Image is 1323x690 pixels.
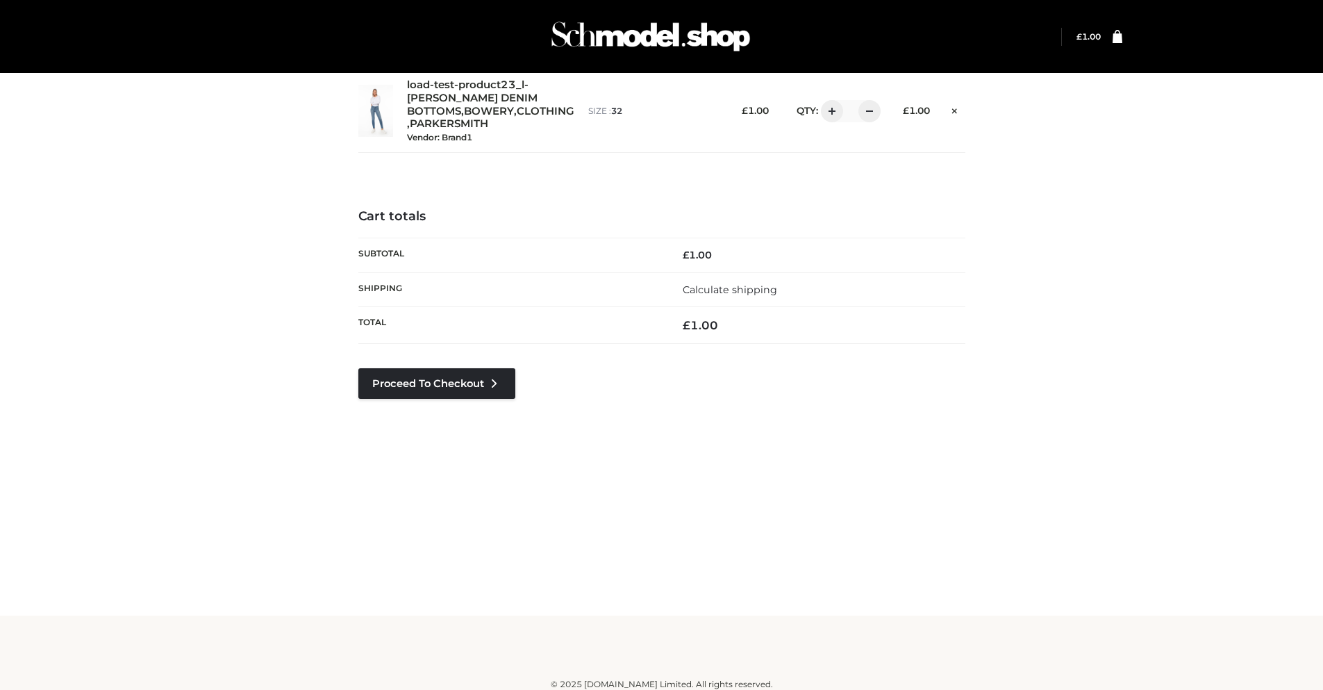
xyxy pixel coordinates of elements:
bdi: 1.00 [742,105,769,116]
bdi: 1.00 [683,249,712,261]
a: £1.00 [1076,31,1101,42]
img: Schmodel Admin 964 [547,9,755,64]
th: Shipping [358,272,662,306]
span: 32 [611,106,622,116]
div: , , , [407,79,574,144]
a: Calculate shipping [683,284,777,296]
span: £ [742,105,748,116]
a: BOTTOMS [407,105,461,118]
small: Vendor: Brand1 [407,132,472,142]
span: £ [1076,31,1082,42]
span: £ [683,318,690,332]
a: BOWERY [464,105,514,118]
bdi: 1.00 [903,105,930,116]
a: load-test-product23_l-[PERSON_NAME] DENIM [407,79,558,105]
th: Total [358,306,662,343]
div: QTY: [783,100,876,122]
bdi: 1.00 [1076,31,1101,42]
span: £ [683,249,689,261]
a: PARKERSMITH [410,117,488,131]
a: Remove this item [944,101,965,119]
img: load-test-product23_l-PARKER SMITH DENIM - 32 [358,85,393,137]
a: Proceed to Checkout [358,368,515,399]
span: £ [903,105,909,116]
h4: Cart totals [358,209,965,224]
th: Subtotal [358,238,662,272]
a: CLOTHING [517,105,574,118]
p: size : [588,105,714,117]
bdi: 1.00 [683,318,718,332]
